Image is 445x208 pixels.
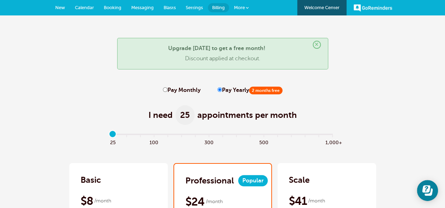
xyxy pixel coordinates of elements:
[147,138,161,146] span: 100
[148,109,173,121] span: I need
[185,175,234,186] h2: Professional
[208,3,229,12] a: Billing
[197,109,297,121] span: appointments per month
[289,194,307,208] span: $41
[81,194,94,208] span: $8
[81,174,101,186] h2: Basic
[202,138,216,146] span: 300
[212,5,225,10] span: Billing
[75,5,94,10] span: Calendar
[164,5,176,10] span: Blasts
[238,175,268,186] span: Popular
[217,87,222,92] input: Pay Yearly2 months free
[217,87,282,94] label: Pay Yearly
[163,87,201,94] label: Pay Monthly
[313,41,321,49] span: ×
[125,55,321,62] p: Discount applied at checkout.
[55,5,65,10] span: New
[104,5,121,10] span: Booking
[308,197,325,205] span: /month
[106,138,120,146] span: 25
[257,138,271,146] span: 500
[289,174,310,186] h2: Scale
[176,105,195,125] span: 25
[168,45,265,52] strong: Upgrade [DATE] to get a free month!
[131,5,154,10] span: Messaging
[186,5,203,10] span: Settings
[94,197,111,205] span: /month
[163,87,167,92] input: Pay Monthly
[234,5,245,10] span: More
[249,87,282,94] span: 2 months free
[417,180,438,201] iframe: Resource center
[325,138,339,146] span: 1,000+
[206,197,223,206] span: /month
